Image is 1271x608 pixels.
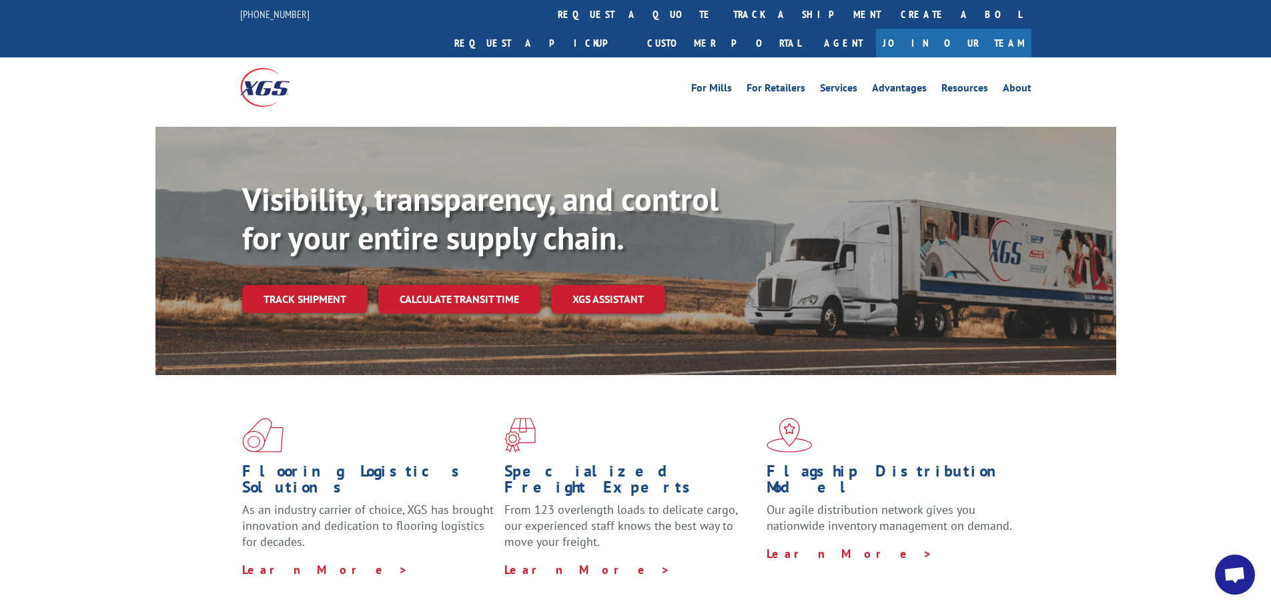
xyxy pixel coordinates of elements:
img: xgs-icon-total-supply-chain-intelligence-red [242,418,284,452]
a: Join Our Team [876,29,1031,57]
a: XGS ASSISTANT [551,285,665,314]
h1: Flooring Logistics Solutions [242,463,494,502]
span: As an industry carrier of choice, XGS has brought innovation and dedication to flooring logistics... [242,502,494,549]
h1: Specialized Freight Experts [504,463,757,502]
h1: Flagship Distribution Model [767,463,1019,502]
a: Advantages [872,83,927,97]
b: Visibility, transparency, and control for your entire supply chain. [242,178,719,258]
a: For Retailers [747,83,805,97]
p: From 123 overlength loads to delicate cargo, our experienced staff knows the best way to move you... [504,502,757,561]
a: Services [820,83,857,97]
a: Learn More > [242,562,408,577]
a: Agent [811,29,876,57]
a: [PHONE_NUMBER] [240,7,310,21]
a: Track shipment [242,285,368,313]
a: Learn More > [767,546,933,561]
a: About [1003,83,1031,97]
img: xgs-icon-flagship-distribution-model-red [767,418,813,452]
a: For Mills [691,83,732,97]
img: xgs-icon-focused-on-flooring-red [504,418,536,452]
a: Resources [941,83,988,97]
a: Calculate transit time [378,285,540,314]
span: Our agile distribution network gives you nationwide inventory management on demand. [767,502,1012,533]
a: Request a pickup [444,29,637,57]
div: Open chat [1215,555,1255,595]
a: Customer Portal [637,29,811,57]
a: Learn More > [504,562,671,577]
